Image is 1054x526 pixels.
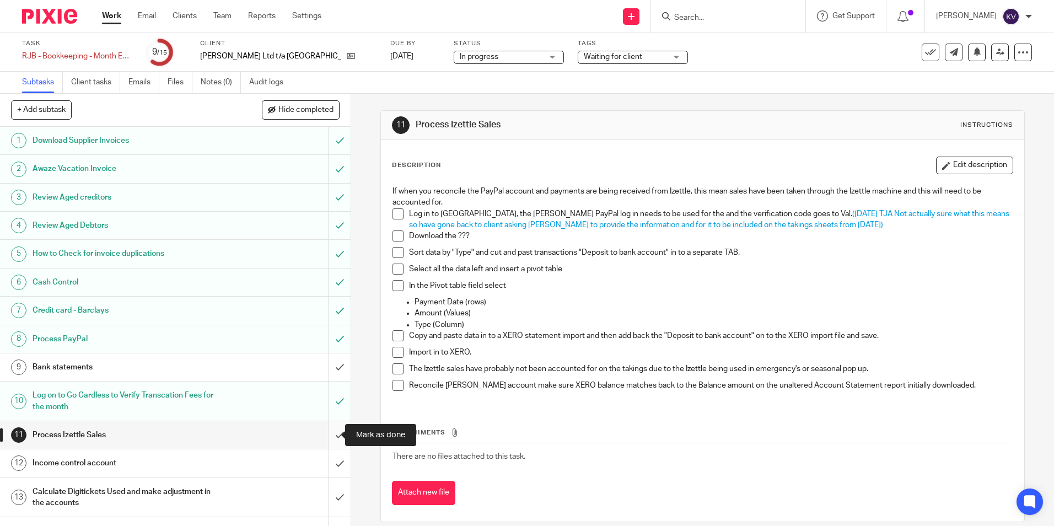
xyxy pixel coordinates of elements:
[168,72,192,93] a: Files
[11,190,26,205] div: 3
[33,274,222,291] h1: Cash Control
[33,160,222,177] h1: Awaze Vacation Invoice
[152,46,167,58] div: 9
[11,331,26,347] div: 8
[33,217,222,234] h1: Review Aged Debtors
[960,121,1013,130] div: Instructions
[11,303,26,318] div: 7
[832,12,875,20] span: Get Support
[249,72,292,93] a: Audit logs
[454,39,564,48] label: Status
[392,453,525,460] span: There are no files attached to this task.
[11,162,26,177] div: 2
[409,363,1012,374] p: The Izettle sales have probably not been accounted for on the takings due to the Izettle being us...
[102,10,121,22] a: Work
[392,116,410,134] div: 11
[392,186,1012,208] p: If when you reconcile the PayPal account and payments are being received from Izettle, this mean ...
[11,218,26,233] div: 4
[409,347,1012,358] p: Import in to XERO.
[292,10,321,22] a: Settings
[213,10,232,22] a: Team
[33,455,222,471] h1: Income control account
[33,359,222,375] h1: Bank statements
[11,394,26,409] div: 10
[33,331,222,347] h1: Process PayPal
[1002,8,1020,25] img: svg%3E
[578,39,688,48] label: Tags
[33,245,222,262] h1: How to Check for invoice duplications
[392,481,455,506] button: Attach new file
[11,246,26,262] div: 5
[11,490,26,505] div: 13
[173,10,197,22] a: Clients
[11,427,26,443] div: 11
[390,39,440,48] label: Due by
[22,39,132,48] label: Task
[33,132,222,149] h1: Download Supplier Invoices
[22,9,77,24] img: Pixie
[128,72,159,93] a: Emails
[278,106,334,115] span: Hide completed
[33,484,222,512] h1: Calculate Digitickets Used and make adjustment in the accounts
[409,247,1012,258] p: Sort data by "Type" and cut and past transactions "Deposit to bank account" in to a separate TAB.
[584,53,642,61] span: Waiting for client
[138,10,156,22] a: Email
[22,72,63,93] a: Subtasks
[392,430,445,436] span: Attachments
[415,319,1012,330] p: Type (Column)
[200,39,377,48] label: Client
[248,10,276,22] a: Reports
[936,10,997,22] p: [PERSON_NAME]
[201,72,241,93] a: Notes (0)
[409,380,1012,391] p: Reconcile [PERSON_NAME] account make sure XERO balance matches back to the Balance amount on the ...
[11,275,26,290] div: 6
[33,302,222,319] h1: Credit card - Barclays
[409,230,1012,241] p: Download the ???
[936,157,1013,174] button: Edit description
[416,119,726,131] h1: Process Izettle Sales
[409,264,1012,275] p: Select all the data left and insert a pivot table
[11,100,72,119] button: + Add subtask
[22,51,132,62] div: RJB - Bookkeeping - Month End Closure
[673,13,772,23] input: Search
[415,297,1012,308] p: Payment Date (rows)
[200,51,341,62] p: [PERSON_NAME] Ltd t/a [GEOGRAPHIC_DATA]
[33,387,222,415] h1: Log on to Go Cardless to Verify Transcation Fees for the month
[460,53,498,61] span: In progress
[390,52,413,60] span: [DATE]
[409,210,1011,229] span: ([DATE] TJA Not actually sure what this means so have gone back to client asking [PERSON_NAME] to...
[33,189,222,206] h1: Review Aged creditors
[157,50,167,56] small: /15
[415,308,1012,319] p: Amount (Values)
[33,427,222,443] h1: Process Izettle Sales
[11,455,26,471] div: 12
[262,100,340,119] button: Hide completed
[392,161,441,170] p: Description
[11,359,26,375] div: 9
[409,208,1012,231] p: Log in to [GEOGRAPHIC_DATA], the [PERSON_NAME] PayPal log in needs to be used for the and the ver...
[409,330,1012,341] p: Copy and paste data in to a XERO statement import and then add back the "Deposit to bank account"...
[11,133,26,148] div: 1
[71,72,120,93] a: Client tasks
[409,280,1012,291] p: In the Pivot table field select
